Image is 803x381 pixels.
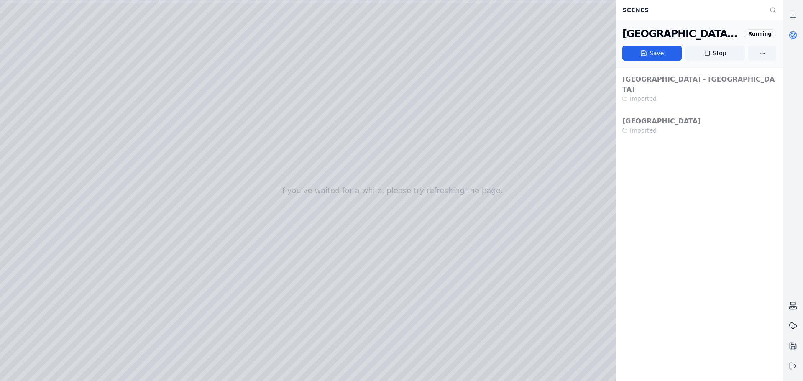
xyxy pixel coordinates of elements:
[622,46,682,61] button: Save
[685,46,744,61] button: Stop
[617,2,765,18] div: Scenes
[744,29,776,38] div: Running
[622,27,740,41] div: Cabo Verde - New terminal
[616,68,783,141] div: Stop or save the current scene before opening another one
